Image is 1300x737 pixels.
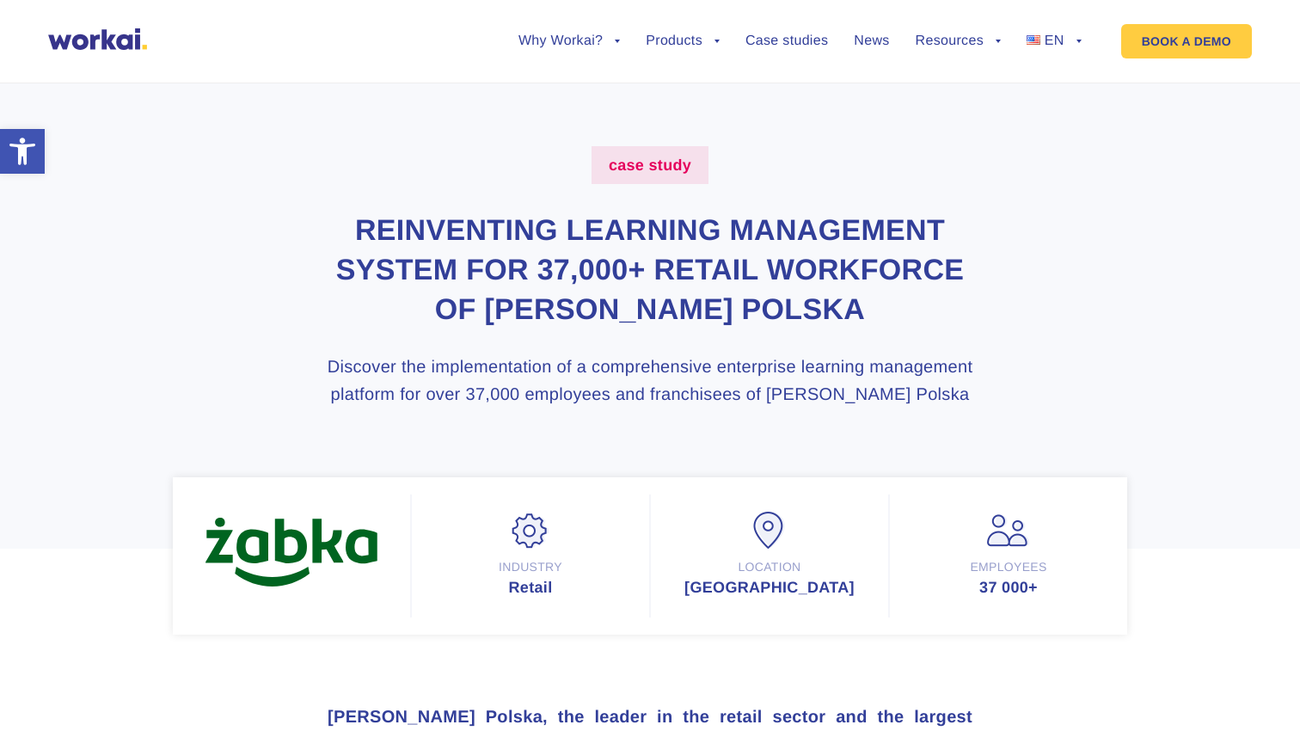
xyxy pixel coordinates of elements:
[646,34,720,48] a: Products
[907,559,1110,575] div: Employees
[518,34,620,48] a: Why Workai?
[1121,24,1252,58] a: BOOK A DEMO
[907,580,1110,596] div: 37 000+
[748,512,791,550] img: Location
[592,146,708,184] label: case study
[668,559,871,575] div: Location
[745,34,828,48] a: Case studies
[1045,34,1064,48] span: EN
[509,512,552,550] img: Industry
[316,353,984,408] h3: Discover the implementation of a comprehensive enterprise learning management platform for over 3...
[668,580,871,596] div: [GEOGRAPHIC_DATA]
[1027,34,1082,48] a: EN
[854,34,889,48] a: News
[916,34,1001,48] a: Resources
[429,559,632,575] div: Industry
[987,512,1030,550] img: Employees
[316,212,984,330] h1: Reinventing learning management system for 37,000+ retail workforce of [PERSON_NAME] Polska
[429,580,632,596] div: Retail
